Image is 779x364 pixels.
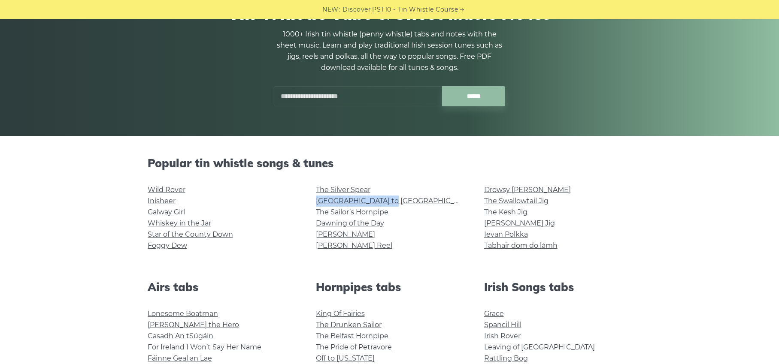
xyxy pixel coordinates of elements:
[316,332,388,340] a: The Belfast Hornpipe
[484,343,595,351] a: Leaving of [GEOGRAPHIC_DATA]
[484,186,571,194] a: Drowsy [PERSON_NAME]
[484,280,632,294] h2: Irish Songs tabs
[148,343,261,351] a: For Ireland I Won’t Say Her Name
[484,321,521,329] a: Spancil Hill
[484,197,549,205] a: The Swallowtail Jig
[316,208,388,216] a: The Sailor’s Hornpipe
[148,156,632,170] h2: Popular tin whistle songs & tunes
[316,354,375,362] a: Off to [US_STATE]
[148,230,233,238] a: Star of the County Down
[148,3,632,24] h1: Tin Whistle Tabs & Sheet Music Notes
[322,5,340,15] span: NEW:
[484,208,527,216] a: The Kesh Jig
[316,280,464,294] h2: Hornpipes tabs
[148,186,185,194] a: Wild Rover
[484,241,558,250] a: Tabhair dom do lámh
[484,354,528,362] a: Rattling Bog
[316,241,392,250] a: [PERSON_NAME] Reel
[316,321,382,329] a: The Drunken Sailor
[484,230,528,238] a: Ievan Polkka
[148,310,218,318] a: Lonesome Boatman
[484,332,521,340] a: Irish Rover
[316,310,365,318] a: King Of Fairies
[343,5,371,15] span: Discover
[316,230,375,238] a: [PERSON_NAME]
[372,5,458,15] a: PST10 - Tin Whistle Course
[316,186,370,194] a: The Silver Spear
[484,219,555,227] a: [PERSON_NAME] Jig
[316,219,384,227] a: Dawning of the Day
[148,332,213,340] a: Casadh An tSúgáin
[148,197,176,205] a: Inisheer
[148,321,239,329] a: [PERSON_NAME] the Hero
[148,219,211,227] a: Whiskey in the Jar
[148,208,185,216] a: Galway Girl
[148,280,295,294] h2: Airs tabs
[484,310,504,318] a: Grace
[274,29,506,73] p: 1000+ Irish tin whistle (penny whistle) tabs and notes with the sheet music. Learn and play tradi...
[316,343,392,351] a: The Pride of Petravore
[148,354,212,362] a: Fáinne Geal an Lae
[316,197,474,205] a: [GEOGRAPHIC_DATA] to [GEOGRAPHIC_DATA]
[148,241,187,250] a: Foggy Dew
